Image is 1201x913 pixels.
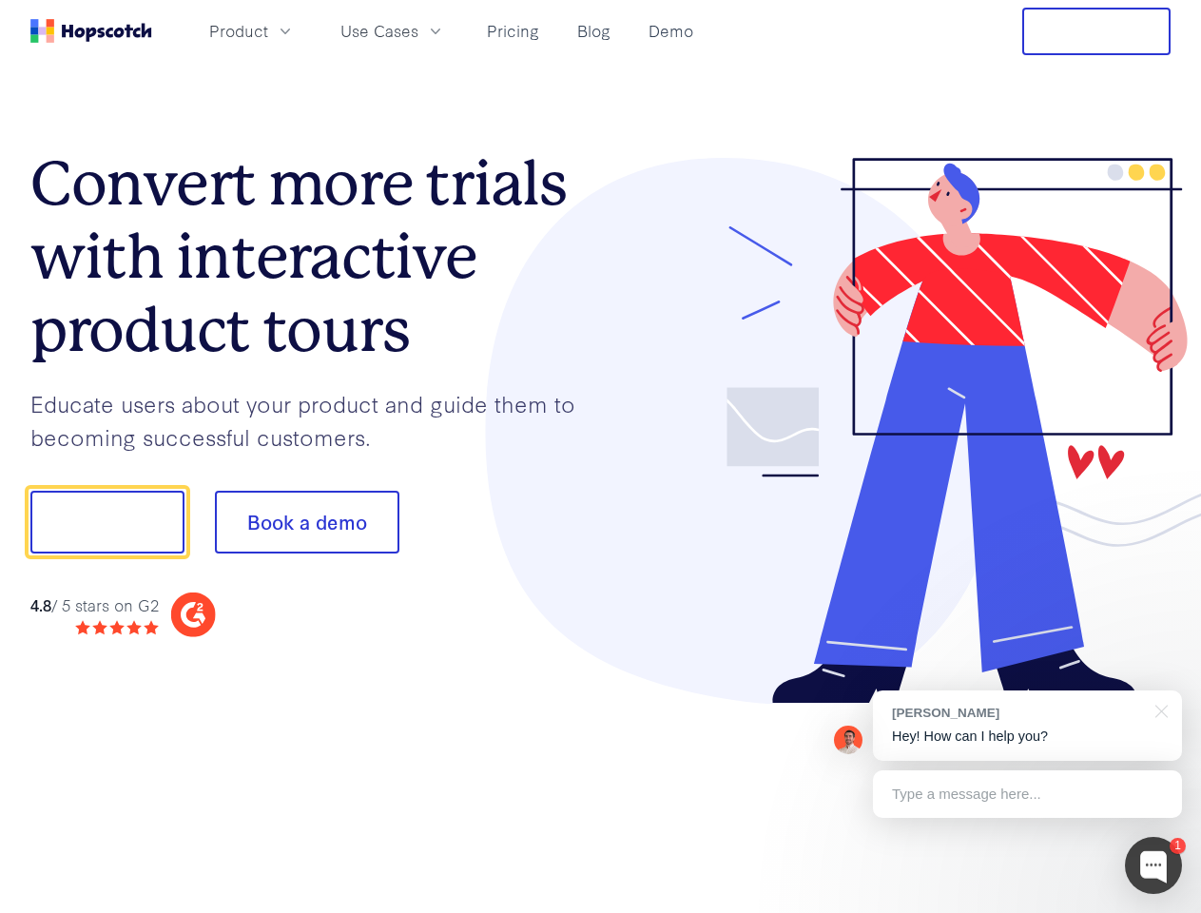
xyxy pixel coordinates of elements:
div: [PERSON_NAME] [892,704,1144,722]
a: Pricing [479,15,547,47]
a: Blog [570,15,618,47]
button: Show me! [30,491,184,554]
img: Mark Spera [834,726,862,754]
span: Product [209,19,268,43]
p: Educate users about your product and guide them to becoming successful customers. [30,387,601,453]
h1: Convert more trials with interactive product tours [30,147,601,366]
button: Book a demo [215,491,399,554]
span: Use Cases [340,19,418,43]
button: Product [198,15,306,47]
p: Hey! How can I help you? [892,727,1163,747]
strong: 4.8 [30,593,51,615]
div: Type a message here... [873,770,1182,818]
div: 1 [1170,838,1186,854]
a: Demo [641,15,701,47]
div: / 5 stars on G2 [30,593,159,617]
button: Use Cases [329,15,456,47]
a: Home [30,19,152,43]
button: Free Trial [1022,8,1171,55]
